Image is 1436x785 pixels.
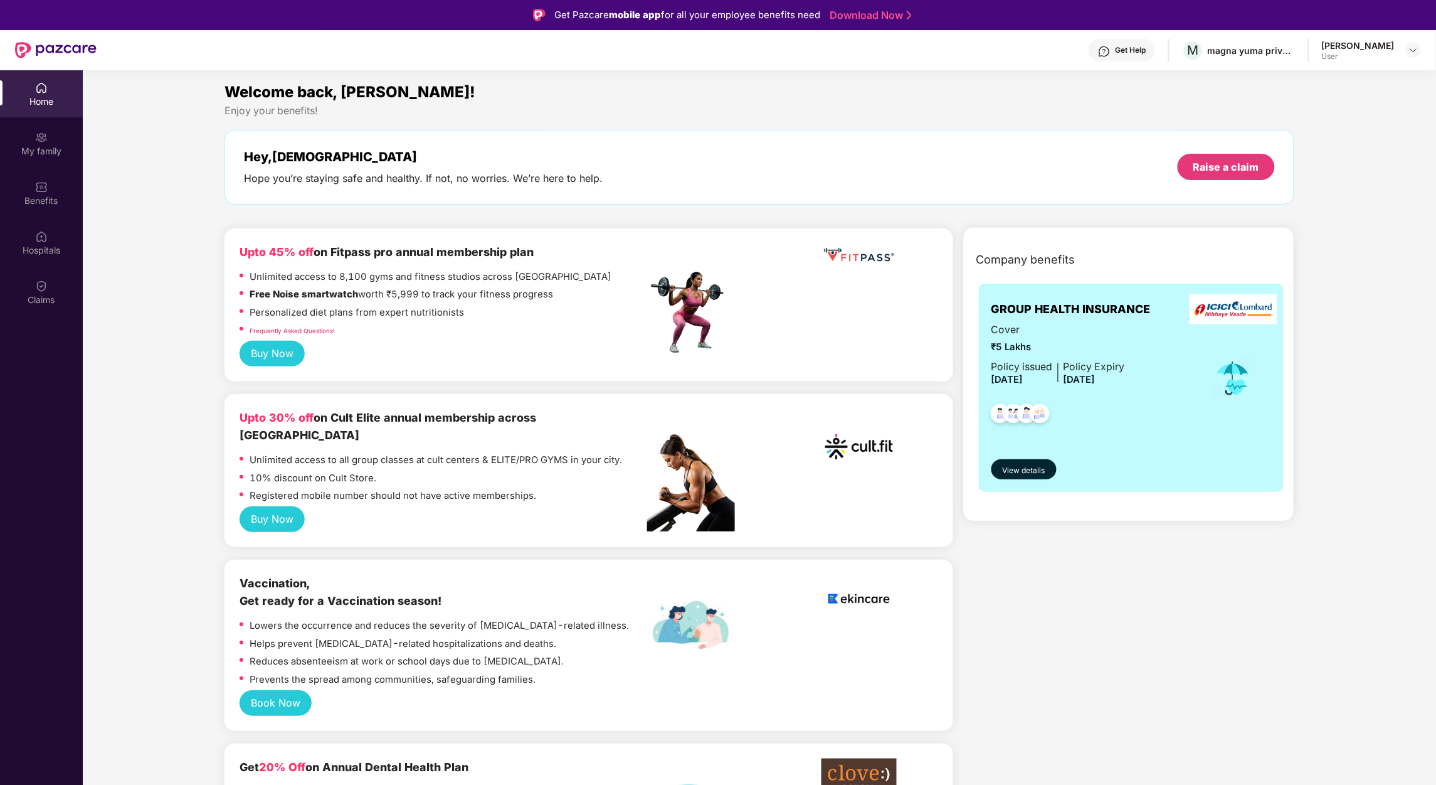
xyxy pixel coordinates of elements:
p: Reduces absenteeism at work or school days due to [MEDICAL_DATA]. [250,654,564,669]
span: Company benefits [976,251,1075,269]
div: Get Help [1116,45,1146,55]
p: Personalized diet plans from expert nutritionists [250,306,464,320]
p: Lowers the occurrence and reduces the severity of [MEDICAL_DATA]-related illness. [250,619,629,633]
span: [DATE] [991,374,1023,385]
div: Hope you’re staying safe and healthy. If not, no worries. We’re here to help. [244,172,603,185]
img: New Pazcare Logo [15,42,97,58]
p: Prevents the spread among communities, safeguarding families. [250,673,536,687]
span: M [1188,43,1199,58]
img: logoEkincare.png [821,575,897,623]
img: svg+xml;base64,PHN2ZyBpZD0iRHJvcGRvd24tMzJ4MzIiIHhtbG5zPSJodHRwOi8vd3d3LnczLm9yZy8yMDAwL3N2ZyIgd2... [1408,45,1418,55]
img: svg+xml;base64,PHN2ZyBpZD0iQ2xhaW0iIHhtbG5zPSJodHRwOi8vd3d3LnczLm9yZy8yMDAwL3N2ZyIgd2lkdGg9IjIwIi... [35,280,48,292]
img: svg+xml;base64,PHN2ZyB4bWxucz0iaHR0cDovL3d3dy53My5vcmcvMjAwMC9zdmciIHdpZHRoPSI0OC45NDMiIGhlaWdodD... [985,400,1016,431]
p: Registered mobile number should not have active memberships. [250,489,536,503]
img: svg+xml;base64,PHN2ZyB4bWxucz0iaHR0cDovL3d3dy53My5vcmcvMjAwMC9zdmciIHdpZHRoPSI0OC45MTUiIGhlaWdodD... [998,400,1029,431]
img: svg+xml;base64,PHN2ZyBpZD0iQmVuZWZpdHMiIHhtbG5zPSJodHRwOi8vd3d3LnczLm9yZy8yMDAwL3N2ZyIgd2lkdGg9Ij... [35,181,48,193]
div: Get Pazcare for all your employee benefits need [554,8,820,23]
span: 20% Off [259,761,305,774]
a: Download Now [830,9,908,22]
div: Hey, [DEMOGRAPHIC_DATA] [244,149,603,164]
p: Unlimited access to all group classes at cult centers & ELITE/PRO GYMS in your city. [250,453,622,467]
img: Logo [533,9,546,21]
span: Welcome back, [PERSON_NAME]! [224,83,475,101]
span: Cover [991,323,1125,338]
img: pc2.png [647,434,735,531]
img: icon [1213,358,1254,399]
img: fpp.png [647,269,735,356]
span: GROUP HEALTH INSURANCE [991,301,1151,318]
p: worth ₹5,999 to track your fitness progress [250,287,553,302]
img: Stroke [907,9,912,22]
button: View details [991,459,1057,479]
img: svg+xml;base64,PHN2ZyBpZD0iSG9zcGl0YWxzIiB4bWxucz0iaHR0cDovL3d3dy53My5vcmcvMjAwMC9zdmciIHdpZHRoPS... [35,230,48,243]
b: Upto 30% off [240,411,314,424]
div: Policy Expiry [1064,360,1125,375]
button: Buy Now [240,341,305,366]
a: Frequently Asked Questions! [250,327,335,334]
img: fppp.png [821,243,897,267]
b: on Cult Elite annual membership across [GEOGRAPHIC_DATA] [240,411,536,442]
img: svg+xml;base64,PHN2ZyB4bWxucz0iaHR0cDovL3d3dy53My5vcmcvMjAwMC9zdmciIHdpZHRoPSI0OC45NDMiIGhlaWdodD... [1011,400,1042,431]
span: ₹5 Lakhs [991,340,1125,355]
div: Raise a claim [1193,160,1259,174]
b: Vaccination, Get ready for a Vaccination season! [240,577,441,607]
b: Upto 45% off [240,245,314,259]
strong: mobile app [609,9,661,21]
img: svg+xml;base64,PHN2ZyBpZD0iSG9tZSIgeG1sbnM9Imh0dHA6Ly93d3cudzMub3JnLzIwMDAvc3ZnIiB3aWR0aD0iMjAiIG... [35,82,48,94]
span: View details [1003,465,1045,477]
p: 10% discount on Cult Store. [250,471,376,486]
img: labelEkincare.png [647,600,735,650]
p: Helps prevent [MEDICAL_DATA]-related hospitalizations and deaths. [250,637,556,651]
img: svg+xml;base64,PHN2ZyB4bWxucz0iaHR0cDovL3d3dy53My5vcmcvMjAwMC9zdmciIHdpZHRoPSI0OC45NDMiIGhlaWdodD... [1025,400,1055,431]
span: [DATE] [1064,374,1095,385]
div: [PERSON_NAME] [1322,40,1395,51]
div: Policy issued [991,360,1053,375]
div: magna yuma private limited [1208,45,1296,56]
b: on Fitpass pro annual membership plan [240,245,534,259]
button: Book Now [240,690,312,716]
img: cult.png [821,409,897,484]
img: insurerLogo [1190,294,1277,325]
img: svg+xml;base64,PHN2ZyBpZD0iSGVscC0zMngzMiIgeG1sbnM9Imh0dHA6Ly93d3cudzMub3JnLzIwMDAvc3ZnIiB3aWR0aD... [1098,45,1111,58]
strong: Free Noise smartwatch [250,289,358,300]
img: svg+xml;base64,PHN2ZyB3aWR0aD0iMjAiIGhlaWdodD0iMjAiIHZpZXdCb3g9IjAgMCAyMCAyMCIgZmlsbD0ibm9uZSIgeG... [35,131,48,144]
p: Unlimited access to 8,100 gyms and fitness studios across [GEOGRAPHIC_DATA] [250,270,611,284]
div: Enjoy your benefits! [224,104,1294,117]
div: User [1322,51,1395,61]
b: Get on Annual Dental Health Plan [240,761,468,774]
button: Buy Now [240,506,305,532]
